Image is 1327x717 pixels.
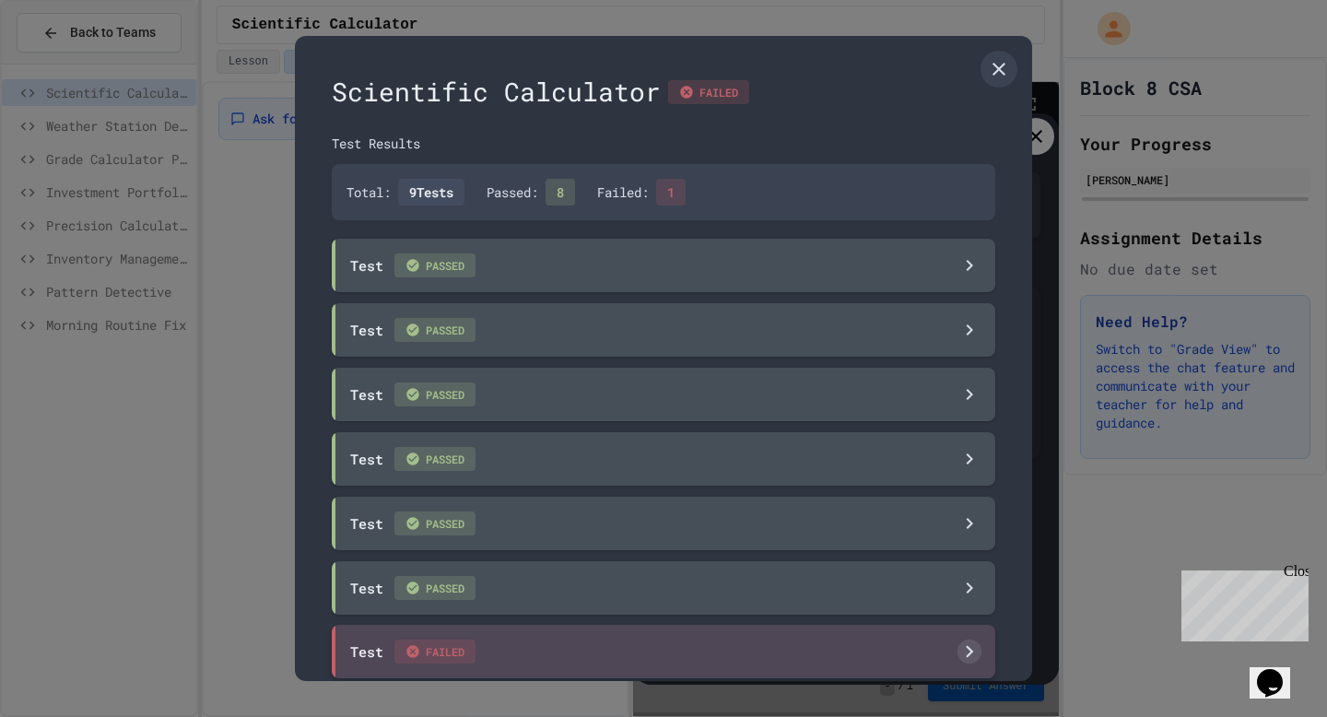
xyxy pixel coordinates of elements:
[394,640,476,664] span: FAILED
[394,511,476,535] span: PASSED
[394,253,476,277] span: PASSED
[398,179,464,206] span: 9 Tests
[346,179,464,206] div: Total:
[546,179,575,206] span: 8
[332,134,995,153] div: Test Results
[350,640,476,664] div: Test
[487,179,575,206] div: Passed:
[332,73,995,112] div: Scientific Calculator
[1250,643,1309,699] iframe: chat widget
[350,318,476,342] div: Test
[7,7,127,117] div: Chat with us now!Close
[1174,563,1309,641] iframe: chat widget
[668,80,749,104] div: FAILED
[394,318,476,342] span: PASSED
[394,576,476,600] span: PASSED
[350,382,476,406] div: Test
[394,447,476,471] span: PASSED
[597,179,686,206] div: Failed:
[350,447,476,471] div: Test
[350,511,476,535] div: Test
[656,179,686,206] span: 1
[394,382,476,406] span: PASSED
[350,576,476,600] div: Test
[350,253,476,277] div: Test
